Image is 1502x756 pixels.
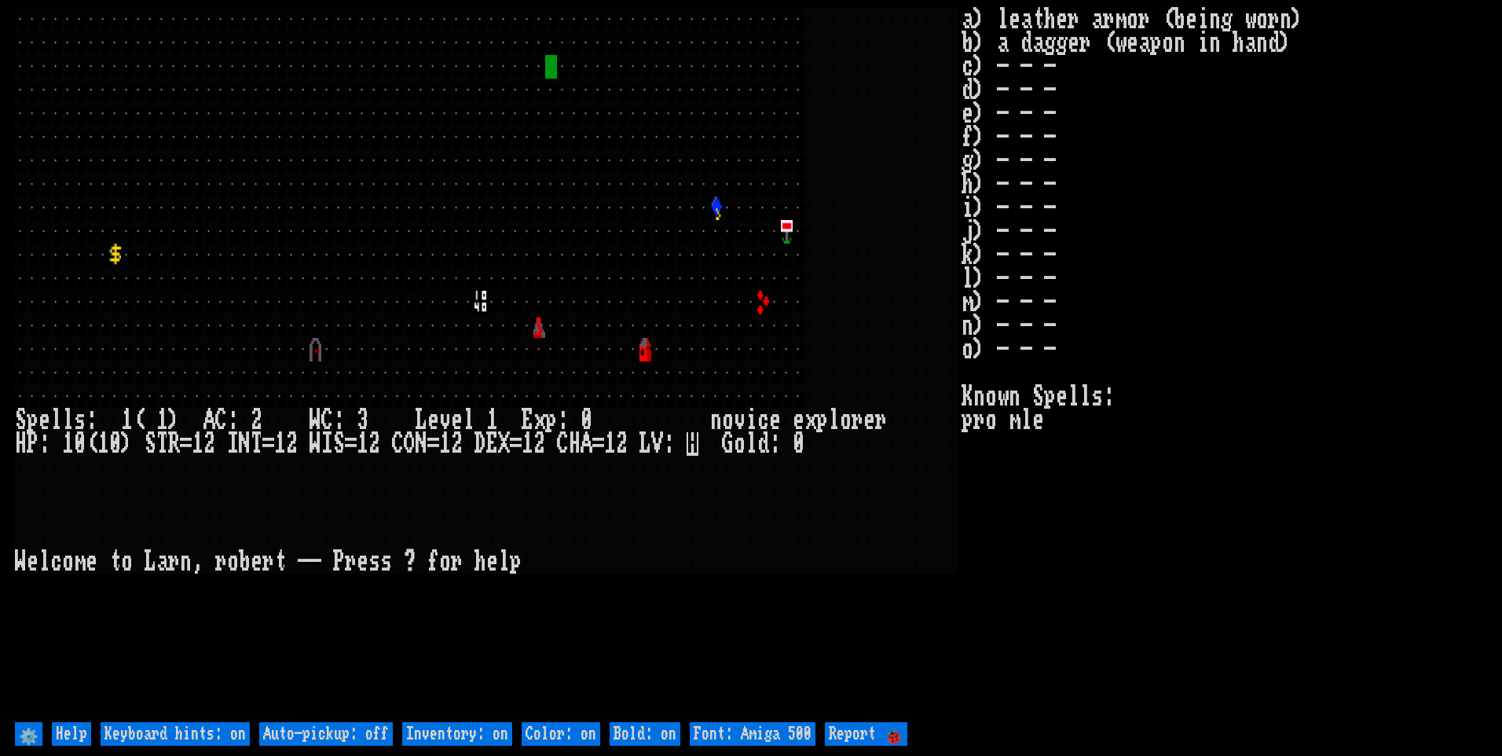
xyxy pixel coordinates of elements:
div: p [816,409,828,432]
div: e [769,409,781,432]
div: n [710,409,722,432]
input: Help [52,722,91,746]
div: n [180,550,192,574]
div: 0 [581,409,592,432]
div: : [663,432,675,456]
div: E [486,432,498,456]
div: e [793,409,804,432]
div: o [121,550,133,574]
div: p [510,550,522,574]
div: e [357,550,368,574]
stats: a) leather armor (being worn) b) a dagger (weapon in hand) c) - - - d) - - - e) - - - f) - - - g)... [962,8,1487,718]
input: Report 🐞 [825,722,907,746]
div: W [15,550,27,574]
div: o [722,409,734,432]
div: t [109,550,121,574]
div: o [227,550,239,574]
div: 2 [286,432,298,456]
div: 1 [97,432,109,456]
div: C [557,432,569,456]
div: X [498,432,510,456]
div: 2 [203,432,215,456]
div: h [474,550,486,574]
div: l [746,432,757,456]
div: S [15,409,27,432]
div: R [168,432,180,456]
div: V [651,432,663,456]
div: A [581,432,592,456]
div: l [38,550,50,574]
div: l [62,409,74,432]
div: e [863,409,875,432]
div: 0 [74,432,86,456]
div: l [50,409,62,432]
div: e [486,550,498,574]
div: c [50,550,62,574]
div: p [545,409,557,432]
div: s [380,550,392,574]
div: e [251,550,262,574]
div: : [769,432,781,456]
div: N [416,432,427,456]
div: C [215,409,227,432]
div: 1 [522,432,533,456]
div: = [345,432,357,456]
div: o [840,409,852,432]
div: 0 [793,432,804,456]
input: Bold: on [610,722,680,746]
div: ? [404,550,416,574]
div: S [333,432,345,456]
div: m [74,550,86,574]
div: W [310,409,321,432]
div: v [439,409,451,432]
div: = [592,432,604,456]
div: r [168,550,180,574]
div: 1 [121,409,133,432]
input: ⚙️ [15,722,42,746]
div: A [203,409,215,432]
div: = [427,432,439,456]
div: 1 [274,432,286,456]
div: L [639,432,651,456]
div: C [321,409,333,432]
div: s [74,409,86,432]
div: p [27,409,38,432]
div: a [156,550,168,574]
div: N [239,432,251,456]
div: v [734,409,746,432]
div: = [180,432,192,456]
div: L [145,550,156,574]
div: l [498,550,510,574]
div: d [757,432,769,456]
div: S [145,432,156,456]
div: r [852,409,863,432]
div: 1 [156,409,168,432]
div: e [27,550,38,574]
div: : [38,432,50,456]
div: x [533,409,545,432]
div: 1 [604,432,616,456]
div: r [345,550,357,574]
div: b [239,550,251,574]
div: e [38,409,50,432]
div: : [557,409,569,432]
input: Font: Amiga 500 [690,722,815,746]
input: Inventory: on [402,722,512,746]
div: l [463,409,474,432]
div: T [251,432,262,456]
div: 3 [357,409,368,432]
div: 1 [62,432,74,456]
div: 1 [192,432,203,456]
div: P [27,432,38,456]
div: : [227,409,239,432]
input: Keyboard hints: on [101,722,250,746]
input: Color: on [522,722,600,746]
div: o [439,550,451,574]
div: e [427,409,439,432]
div: e [451,409,463,432]
div: ) [168,409,180,432]
div: 2 [616,432,628,456]
div: 1 [486,409,498,432]
div: l [828,409,840,432]
div: - [298,550,310,574]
